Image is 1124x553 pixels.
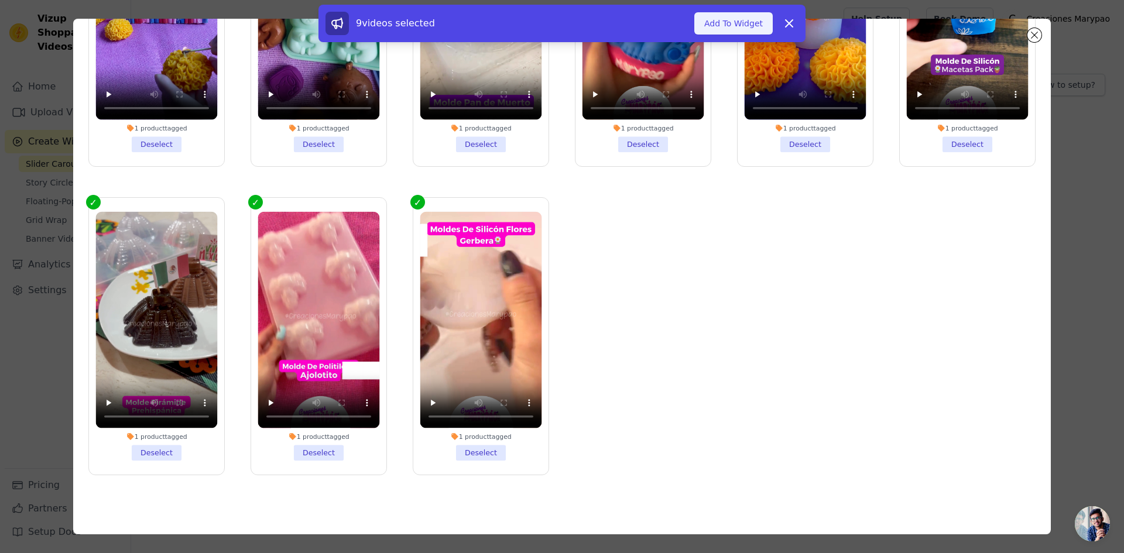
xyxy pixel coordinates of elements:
div: 1 product tagged [258,124,379,132]
div: 1 product tagged [258,432,379,440]
div: 1 product tagged [95,432,217,440]
div: 1 product tagged [95,124,217,132]
div: 1 product tagged [420,124,542,132]
div: 1 product tagged [745,124,866,132]
div: 1 product tagged [907,124,1029,132]
span: 9 videos selected [356,18,435,29]
button: Add To Widget [694,12,773,35]
div: 1 product tagged [582,124,704,132]
div: 1 product tagged [420,432,542,440]
a: Chat abierto [1075,506,1110,541]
